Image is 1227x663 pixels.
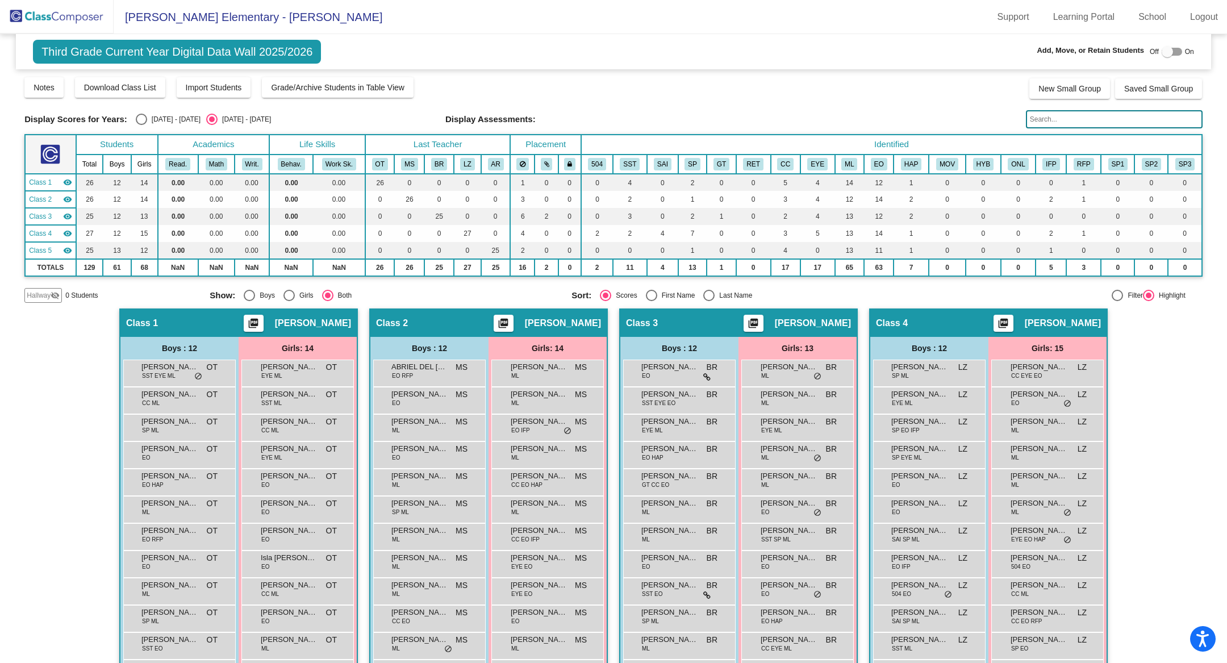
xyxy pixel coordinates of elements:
[372,158,388,170] button: OT
[835,174,864,191] td: 14
[1029,78,1110,99] button: New Small Group
[131,208,158,225] td: 13
[313,191,365,208] td: 0.00
[1036,225,1066,242] td: 2
[1074,158,1094,170] button: RFP
[1142,158,1161,170] button: SP2
[1066,242,1101,259] td: 0
[864,155,894,174] th: English Only, IFEP, LFEP
[800,155,835,174] th: Wears Eyeglasses
[1066,191,1101,208] td: 1
[1134,242,1168,259] td: 0
[929,225,966,242] td: 0
[588,158,606,170] button: 504
[835,208,864,225] td: 13
[158,174,198,191] td: 0.00
[1108,158,1128,170] button: SP1
[424,242,453,259] td: 0
[581,191,613,208] td: 0
[424,225,453,242] td: 0
[454,208,481,225] td: 0
[929,191,966,208] td: 0
[510,191,535,208] td: 3
[1001,242,1036,259] td: 0
[901,158,921,170] button: HAP
[365,225,394,242] td: 0
[894,155,929,174] th: Highly Attentive Parent
[454,225,481,242] td: 27
[454,174,481,191] td: 0
[1134,155,1168,174] th: Spanish Med
[835,155,864,174] th: Multilingual Learner (EL)
[1101,174,1134,191] td: 0
[488,158,504,170] button: AR
[771,208,800,225] td: 2
[365,191,394,208] td: 0
[271,83,404,92] span: Grade/Archive Students in Table View
[510,174,535,191] td: 1
[777,158,794,170] button: CC
[76,208,103,225] td: 25
[613,155,647,174] th: Student Study Team
[103,225,131,242] td: 12
[76,155,103,174] th: Total
[235,208,269,225] td: 0.00
[1134,191,1168,208] td: 0
[394,242,424,259] td: 0
[76,242,103,259] td: 25
[966,242,1001,259] td: 0
[1134,225,1168,242] td: 0
[365,242,394,259] td: 0
[800,242,835,259] td: 0
[1042,158,1059,170] button: IFP
[401,158,418,170] button: MS
[269,191,313,208] td: 0.00
[894,174,929,191] td: 1
[424,174,453,191] td: 0
[736,208,771,225] td: 0
[206,158,227,170] button: Math
[558,208,581,225] td: 0
[535,155,558,174] th: Keep with students
[800,191,835,208] td: 4
[365,155,394,174] th: Ofelia Tedtaotao
[75,77,165,98] button: Download Class List
[510,242,535,259] td: 2
[581,135,1202,155] th: Identified
[1168,225,1201,242] td: 0
[235,225,269,242] td: 0.00
[131,259,158,276] td: 68
[510,225,535,242] td: 4
[744,315,763,332] button: Print Students Details
[158,208,198,225] td: 0.00
[454,191,481,208] td: 0
[966,155,1001,174] th: Hybrid
[1134,174,1168,191] td: 0
[1036,242,1066,259] td: 1
[394,155,424,174] th: Mia Satterwhite
[707,242,736,259] td: 0
[1124,84,1193,93] span: Saved Small Group
[103,259,131,276] td: 61
[1101,242,1134,259] td: 0
[510,155,535,174] th: Keep away students
[835,242,864,259] td: 13
[613,225,647,242] td: 2
[103,242,131,259] td: 13
[136,114,271,125] mat-radio-group: Select an option
[1036,208,1066,225] td: 0
[736,191,771,208] td: 0
[481,242,510,259] td: 25
[1066,155,1101,174] th: Reclassified Fluent English Proficient
[1001,155,1036,174] th: Online
[25,259,76,276] td: TOTALS
[247,318,260,333] mat-icon: picture_as_pdf
[29,177,52,187] span: Class 1
[262,77,414,98] button: Grade/Archive Students in Table View
[496,318,510,333] mat-icon: picture_as_pdf
[76,191,103,208] td: 26
[581,242,613,259] td: 0
[481,208,510,225] td: 0
[966,191,1001,208] td: 0
[581,174,613,191] td: 0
